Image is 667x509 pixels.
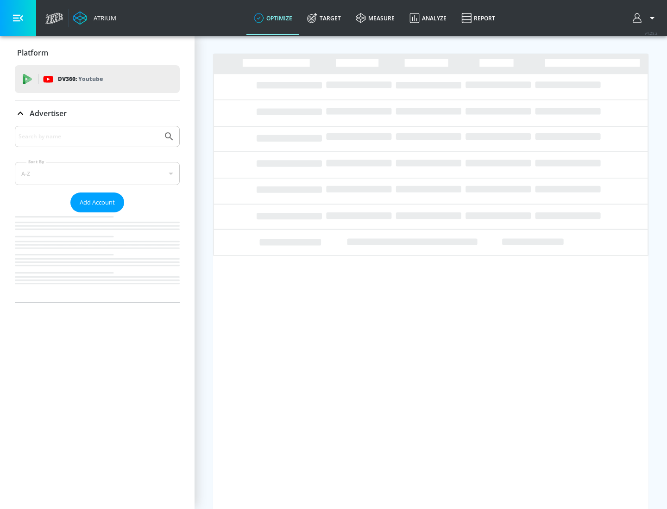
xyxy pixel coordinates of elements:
a: Report [454,1,503,35]
button: Add Account [70,192,124,212]
p: Platform [17,48,48,58]
a: measure [348,1,402,35]
p: Advertiser [30,108,67,118]
div: Atrium [90,14,116,22]
div: DV360: Youtube [15,65,180,93]
a: optimize [246,1,300,35]
p: Youtube [78,74,103,84]
a: Target [300,1,348,35]
a: Analyze [402,1,454,35]
input: Search by name [19,130,159,143]
div: Advertiser [15,126,180,302]
p: DV360: [58,74,103,84]
span: v 4.25.2 [645,31,658,36]
div: A-Z [15,162,180,185]
div: Advertiser [15,100,180,126]
label: Sort By [26,159,46,165]
span: Add Account [80,197,115,208]
nav: list of Advertiser [15,212,180,302]
a: Atrium [73,11,116,25]
div: Platform [15,40,180,66]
